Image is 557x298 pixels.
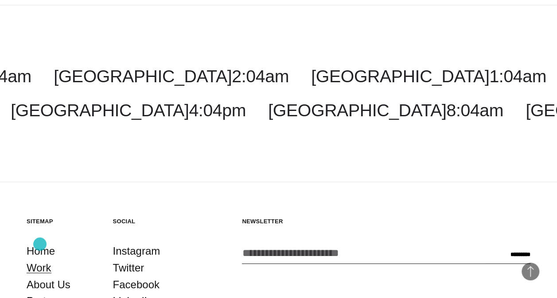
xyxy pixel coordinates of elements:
[489,66,546,86] span: 1:04am
[113,218,186,225] h5: Social
[242,218,530,225] h5: Newsletter
[11,100,246,120] a: [GEOGRAPHIC_DATA]4:04pm
[446,100,503,120] span: 8:04am
[27,260,51,276] a: Work
[522,263,539,280] button: Back to Top
[232,66,289,86] span: 2:04am
[27,218,100,225] h5: Sitemap
[311,66,546,86] a: [GEOGRAPHIC_DATA]1:04am
[113,243,160,260] a: Instagram
[27,243,55,260] a: Home
[113,276,160,293] a: Facebook
[189,100,246,120] span: 4:04pm
[113,260,144,276] a: Twitter
[268,100,503,120] a: [GEOGRAPHIC_DATA]8:04am
[54,66,289,86] a: [GEOGRAPHIC_DATA]2:04am
[27,276,70,293] a: About Us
